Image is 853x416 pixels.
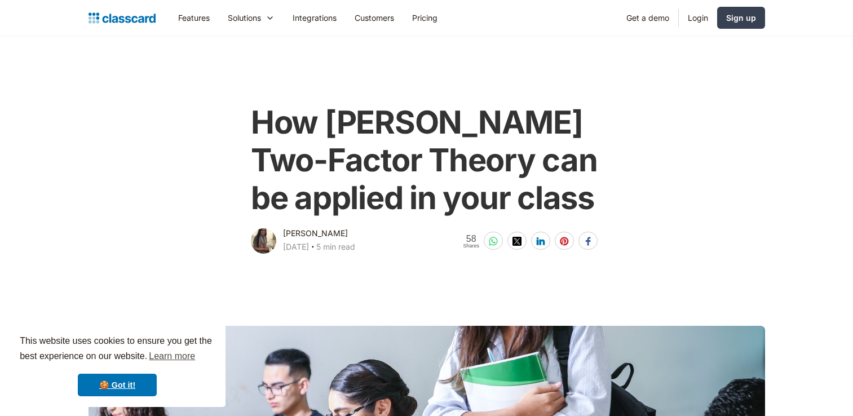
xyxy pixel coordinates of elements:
a: Login [679,5,717,30]
img: twitter-white sharing button [512,237,521,246]
a: Integrations [284,5,346,30]
div: Sign up [726,12,756,24]
div: Solutions [228,12,261,24]
a: learn more about cookies [147,348,197,365]
a: home [89,10,156,26]
div: 5 min read [316,240,355,254]
div: [DATE] [283,240,309,254]
img: facebook-white sharing button [584,237,593,246]
div: Solutions [219,5,284,30]
a: Customers [346,5,403,30]
span: Shares [463,244,479,249]
span: 58 [463,234,479,244]
div: ‧ [309,240,316,256]
a: Get a demo [617,5,678,30]
img: whatsapp-white sharing button [489,237,498,246]
a: Features [169,5,219,30]
img: pinterest-white sharing button [560,237,569,246]
a: Pricing [403,5,447,30]
div: cookieconsent [9,324,226,407]
img: linkedin-white sharing button [536,237,545,246]
span: This website uses cookies to ensure you get the best experience on our website. [20,334,215,365]
div: [PERSON_NAME] [283,227,348,240]
h1: How [PERSON_NAME] Two-Factor Theory can be applied in your class [251,104,602,218]
a: Sign up [717,7,765,29]
a: dismiss cookie message [78,374,157,396]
